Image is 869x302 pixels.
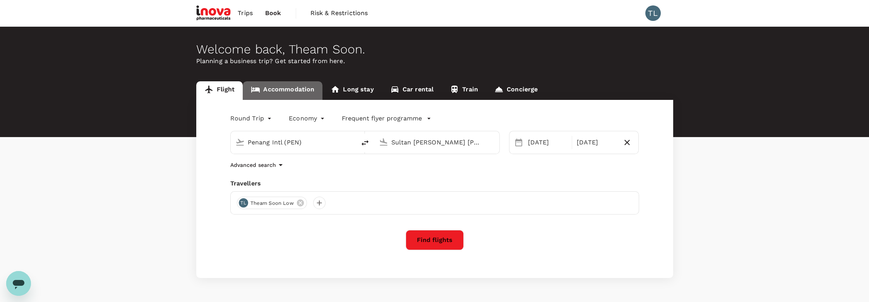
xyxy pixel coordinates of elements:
[322,81,382,100] a: Long stay
[196,42,673,57] div: Welcome back , Theam Soon .
[196,5,232,22] img: iNova Pharmaceuticals
[289,112,326,125] div: Economy
[350,141,352,143] button: Open
[342,114,422,123] p: Frequent flyer programme
[230,160,285,170] button: Advanced search
[196,81,243,100] a: Flight
[248,136,339,148] input: Depart from
[230,179,639,188] div: Travellers
[342,114,431,123] button: Frequent flyer programme
[238,9,253,18] span: Trips
[442,81,486,100] a: Train
[486,81,546,100] a: Concierge
[265,9,281,18] span: Book
[196,57,673,66] p: Planning a business trip? Get started from here.
[239,198,248,208] div: TL
[645,5,661,21] div: TL
[391,136,483,148] input: Going to
[246,199,298,207] span: Theam Soon Low
[243,81,322,100] a: Accommodation
[406,230,464,250] button: Find flights
[6,271,31,296] iframe: Button to launch messaging window
[574,135,619,150] div: [DATE]
[356,134,374,152] button: delete
[310,9,368,18] span: Risk & Restrictions
[382,81,442,100] a: Car rental
[230,161,276,169] p: Advanced search
[494,141,495,143] button: Open
[237,197,307,209] div: TLTheam Soon Low
[525,135,570,150] div: [DATE]
[230,112,274,125] div: Round Trip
